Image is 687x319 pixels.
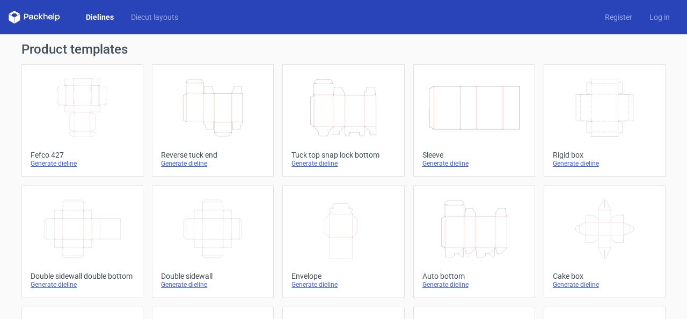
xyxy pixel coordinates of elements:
[21,186,143,298] a: Double sidewall double bottomGenerate dieline
[161,151,265,159] div: Reverse tuck end
[31,151,134,159] div: Fefco 427
[291,280,395,289] div: Generate dieline
[291,159,395,168] div: Generate dieline
[291,151,395,159] div: Tuck top snap lock bottom
[21,64,143,177] a: Fefco 427Generate dieline
[152,64,274,177] a: Reverse tuck endGenerate dieline
[422,159,526,168] div: Generate dieline
[282,186,404,298] a: EnvelopeGenerate dieline
[553,151,656,159] div: Rigid box
[161,280,265,289] div: Generate dieline
[544,186,666,298] a: Cake boxGenerate dieline
[122,12,187,23] a: Diecut layouts
[282,64,404,177] a: Tuck top snap lock bottomGenerate dieline
[596,12,641,23] a: Register
[413,64,535,177] a: SleeveGenerate dieline
[422,151,526,159] div: Sleeve
[31,272,134,280] div: Double sidewall double bottom
[413,186,535,298] a: Auto bottomGenerate dieline
[291,272,395,280] div: Envelope
[553,159,656,168] div: Generate dieline
[422,280,526,289] div: Generate dieline
[422,272,526,280] div: Auto bottom
[161,272,265,280] div: Double sidewall
[77,12,122,23] a: Dielines
[21,43,666,56] h1: Product templates
[553,280,656,289] div: Generate dieline
[152,186,274,298] a: Double sidewallGenerate dieline
[641,12,678,23] a: Log in
[31,159,134,168] div: Generate dieline
[31,280,134,289] div: Generate dieline
[161,159,265,168] div: Generate dieline
[553,272,656,280] div: Cake box
[544,64,666,177] a: Rigid boxGenerate dieline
